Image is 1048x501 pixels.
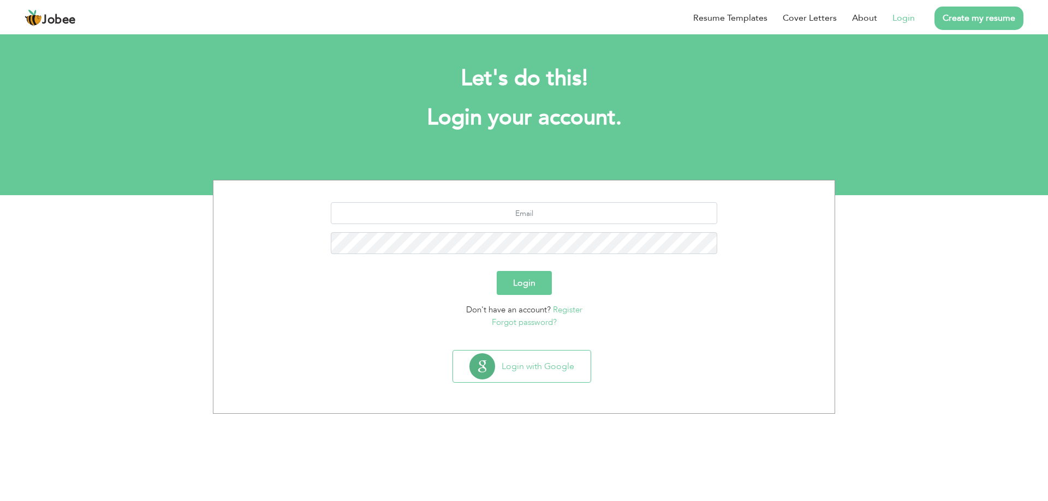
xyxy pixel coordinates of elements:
a: Cover Letters [783,11,837,25]
h2: Let's do this! [229,64,819,93]
h1: Login your account. [229,104,819,132]
a: Forgot password? [492,317,557,328]
a: Register [553,304,582,315]
span: Don't have an account? [466,304,551,315]
button: Login with Google [453,351,591,382]
a: Jobee [25,9,76,27]
a: Create my resume [934,7,1023,30]
input: Email [331,202,718,224]
a: Login [892,11,915,25]
button: Login [497,271,552,295]
span: Jobee [42,14,76,26]
a: Resume Templates [693,11,767,25]
img: jobee.io [25,9,42,27]
a: About [852,11,877,25]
